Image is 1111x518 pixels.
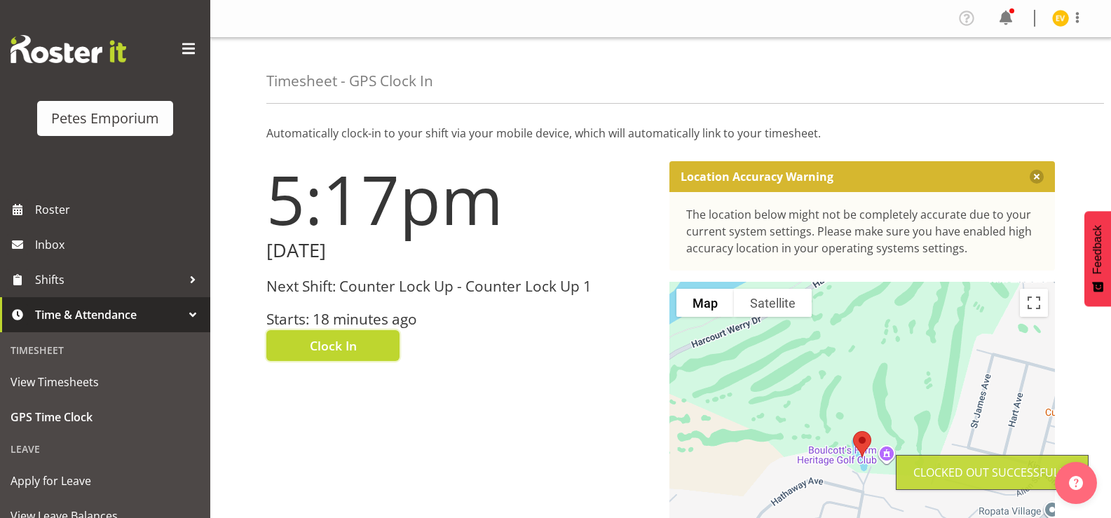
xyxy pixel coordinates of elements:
[266,73,433,89] h4: Timesheet - GPS Clock In
[266,161,653,237] h1: 5:17pm
[681,170,833,184] p: Location Accuracy Warning
[1091,225,1104,274] span: Feedback
[35,234,203,255] span: Inbox
[266,278,653,294] h3: Next Shift: Counter Lock Up - Counter Lock Up 1
[1084,211,1111,306] button: Feedback - Show survey
[1069,476,1083,490] img: help-xxl-2.png
[310,336,357,355] span: Clock In
[1020,289,1048,317] button: Toggle fullscreen view
[266,311,653,327] h3: Starts: 18 minutes ago
[4,463,207,498] a: Apply for Leave
[1030,170,1044,184] button: Close message
[4,400,207,435] a: GPS Time Clock
[4,435,207,463] div: Leave
[4,364,207,400] a: View Timesheets
[35,304,182,325] span: Time & Attendance
[266,330,400,361] button: Clock In
[35,199,203,220] span: Roster
[11,35,126,63] img: Rosterit website logo
[676,289,734,317] button: Show street map
[266,125,1055,142] p: Automatically clock-in to your shift via your mobile device, which will automatically link to you...
[51,108,159,129] div: Petes Emporium
[734,289,812,317] button: Show satellite imagery
[266,240,653,261] h2: [DATE]
[11,470,200,491] span: Apply for Leave
[1052,10,1069,27] img: eva-vailini10223.jpg
[11,407,200,428] span: GPS Time Clock
[913,464,1071,481] div: Clocked out Successfully
[11,372,200,393] span: View Timesheets
[35,269,182,290] span: Shifts
[686,206,1039,257] div: The location below might not be completely accurate due to your current system settings. Please m...
[4,336,207,364] div: Timesheet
